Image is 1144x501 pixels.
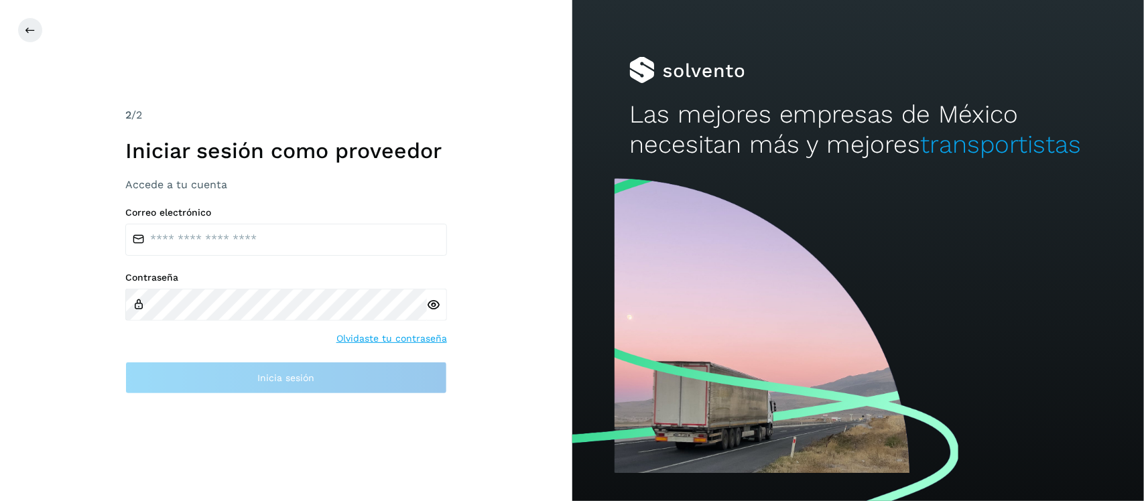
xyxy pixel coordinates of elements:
[921,130,1082,159] span: transportistas
[336,332,447,346] a: Olvidaste tu contraseña
[629,100,1087,159] h2: Las mejores empresas de México necesitan más y mejores
[125,272,447,283] label: Contraseña
[257,373,314,382] span: Inicia sesión
[125,107,447,123] div: /2
[125,109,131,121] span: 2
[125,178,447,191] h3: Accede a tu cuenta
[125,362,447,394] button: Inicia sesión
[125,138,447,163] h1: Iniciar sesión como proveedor
[125,207,447,218] label: Correo electrónico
